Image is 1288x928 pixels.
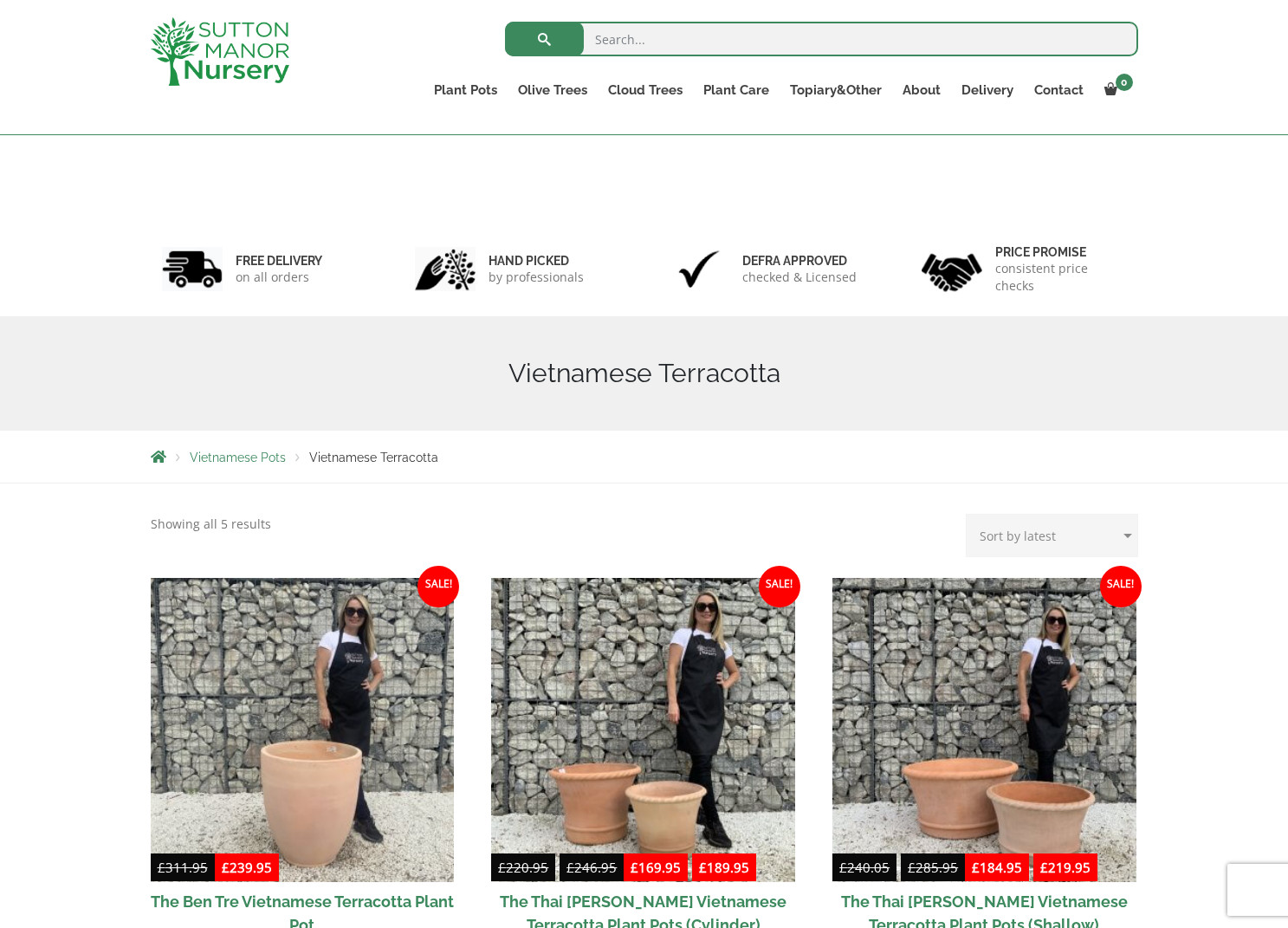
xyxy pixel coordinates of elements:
[908,859,958,876] bdi: 285.95
[669,247,729,291] img: 3.jpg
[151,578,455,882] img: The Ben Tre Vietnamese Terracotta Plant Pot
[598,78,693,102] a: Cloud Trees
[839,859,890,876] bdi: 240.05
[995,244,1127,260] h6: Price promise
[832,578,1136,882] img: The Thai Binh Vietnamese Terracotta Plant Pots (Shallow)
[151,450,1138,464] nav: Breadcrumbs
[742,253,857,269] h6: Defra approved
[236,269,322,286] p: on all orders
[158,859,165,876] span: £
[190,451,286,464] a: Vietnamese Pots
[424,78,508,102] a: Plant Pots
[951,78,1024,102] a: Delivery
[699,859,707,876] span: £
[489,253,584,269] h6: hand picked
[491,578,795,882] img: The Thai Binh Vietnamese Terracotta Plant Pots (Cylinder)
[491,857,624,882] del: -
[966,514,1138,557] select: Shop order
[1100,566,1142,607] span: Sale!
[839,859,847,876] span: £
[505,22,1138,56] input: Search...
[1024,78,1094,102] a: Contact
[566,859,617,876] bdi: 246.95
[158,859,208,876] bdi: 311.95
[415,247,476,291] img: 2.jpg
[489,269,584,286] p: by professionals
[1040,859,1091,876] bdi: 219.95
[693,78,780,102] a: Plant Care
[222,859,272,876] bdi: 239.95
[1094,78,1138,102] a: 0
[151,358,1138,389] h1: Vietnamese Terracotta
[498,859,548,876] bdi: 220.95
[508,78,598,102] a: Olive Trees
[1116,74,1133,91] span: 0
[832,857,965,882] del: -
[965,857,1097,882] ins: -
[631,859,638,876] span: £
[892,78,951,102] a: About
[631,859,681,876] bdi: 169.95
[309,451,438,464] span: Vietnamese Terracotta
[566,859,574,876] span: £
[1040,859,1048,876] span: £
[151,17,289,86] img: logo
[922,243,982,295] img: 4.jpg
[908,859,916,876] span: £
[151,514,271,535] p: Showing all 5 results
[780,78,892,102] a: Topiary&Other
[972,859,1022,876] bdi: 184.95
[417,566,459,607] span: Sale!
[995,260,1127,295] p: consistent price checks
[742,269,857,286] p: checked & Licensed
[498,859,506,876] span: £
[759,566,800,607] span: Sale!
[699,859,749,876] bdi: 189.95
[236,253,322,269] h6: FREE DELIVERY
[162,247,223,291] img: 1.jpg
[624,857,756,882] ins: -
[222,859,230,876] span: £
[972,859,980,876] span: £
